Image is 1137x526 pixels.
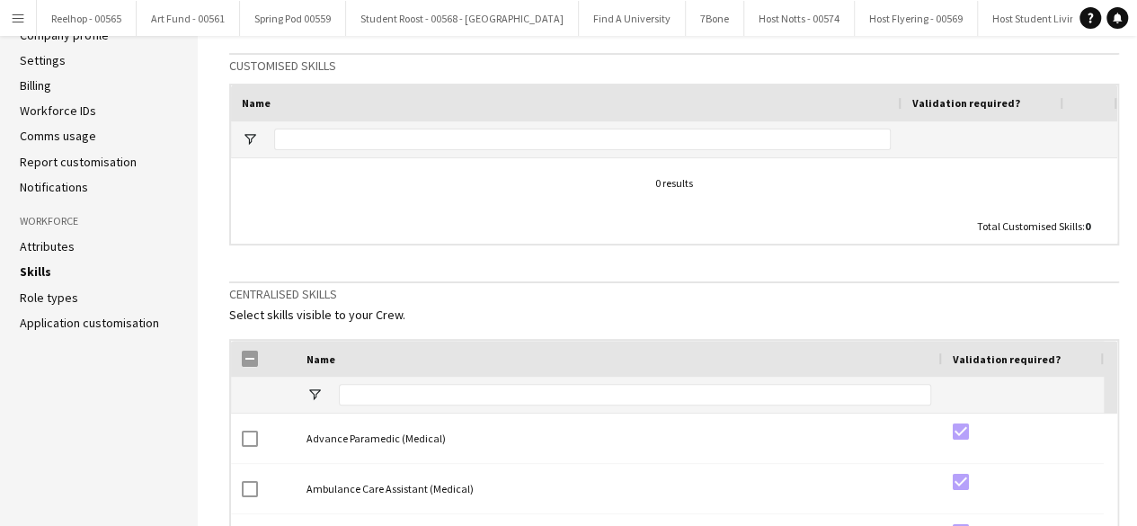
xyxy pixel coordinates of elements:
[579,1,686,36] button: Find A University
[1085,219,1090,233] span: 0
[20,154,137,170] a: Report customisation
[137,1,240,36] button: Art Fund - 00561
[20,315,159,331] a: Application customisation
[296,414,942,463] div: Advance Paramedic (Medical)
[686,1,744,36] button: 7Bone
[37,1,137,36] button: Reelhop - 00565
[306,387,323,403] button: Open Filter Menu
[953,423,969,440] input: checked
[20,263,51,280] a: Skills
[855,1,978,36] button: Host Flyering - 00569
[20,290,78,306] a: Role types
[274,129,891,150] input: Name Filter Input
[20,213,178,229] h3: Workforce
[240,1,346,36] button: Spring Pod 00559
[20,238,75,254] a: Attributes
[953,352,1061,366] span: Validation required?
[977,209,1090,244] div: :
[229,286,1119,302] h3: Centralised skills
[306,352,335,366] span: Name
[655,176,693,190] div: 0 results
[339,384,931,406] input: Name Filter Input
[242,131,258,147] button: Open Filter Menu
[229,58,1119,74] h3: Customised skills
[229,307,1119,323] p: Select skills visible to your Crew.
[20,128,96,144] a: Comms usage
[346,1,579,36] button: Student Roost - 00568 - [GEOGRAPHIC_DATA]
[953,474,969,490] input: checked
[20,179,88,195] a: Notifications
[20,52,66,68] a: Settings
[20,27,109,43] a: Company profile
[20,103,96,119] a: Workforce IDs
[242,96,271,110] span: Name
[978,1,1125,36] button: Host Student Living 00547
[744,1,855,36] button: Host Notts - 00574
[977,219,1082,233] span: Total Customised Skills
[20,77,51,94] a: Billing
[912,96,1020,110] span: Validation required?
[296,464,942,513] div: Ambulance Care Assistant (Medical)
